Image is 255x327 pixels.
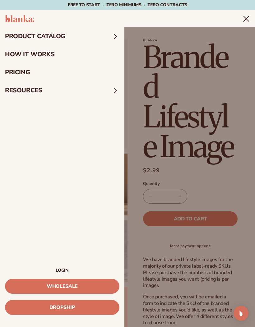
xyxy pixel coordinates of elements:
[234,306,248,321] div: Open Intercom Messenger
[68,2,187,8] span: Free to start · ZERO minimums · ZERO contracts
[5,279,119,294] a: Wholesale
[5,300,119,315] a: Dropship
[243,15,250,22] summary: Menu
[5,268,119,273] a: LOGIN
[5,15,34,22] img: logo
